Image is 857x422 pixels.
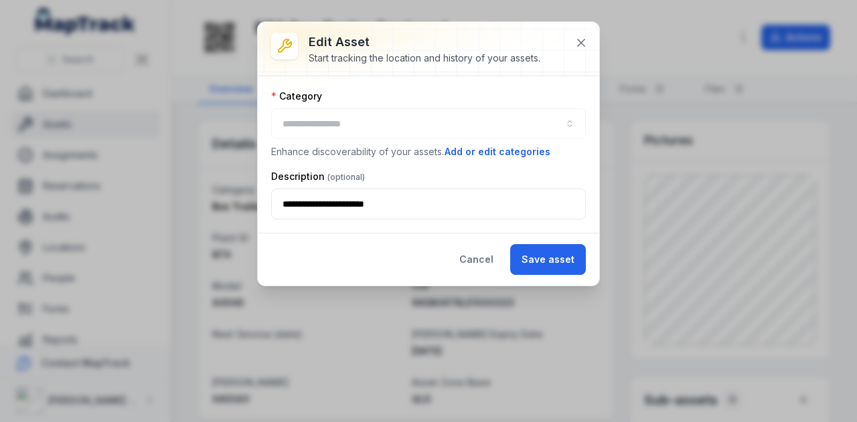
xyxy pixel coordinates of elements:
button: Cancel [448,244,505,275]
p: Enhance discoverability of your assets. [271,144,586,159]
div: Start tracking the location and history of your assets. [309,51,540,65]
button: Save asset [510,244,586,275]
label: Category [271,90,322,103]
h3: Edit asset [309,33,540,51]
label: Description [271,170,365,183]
button: Add or edit categories [444,144,551,159]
